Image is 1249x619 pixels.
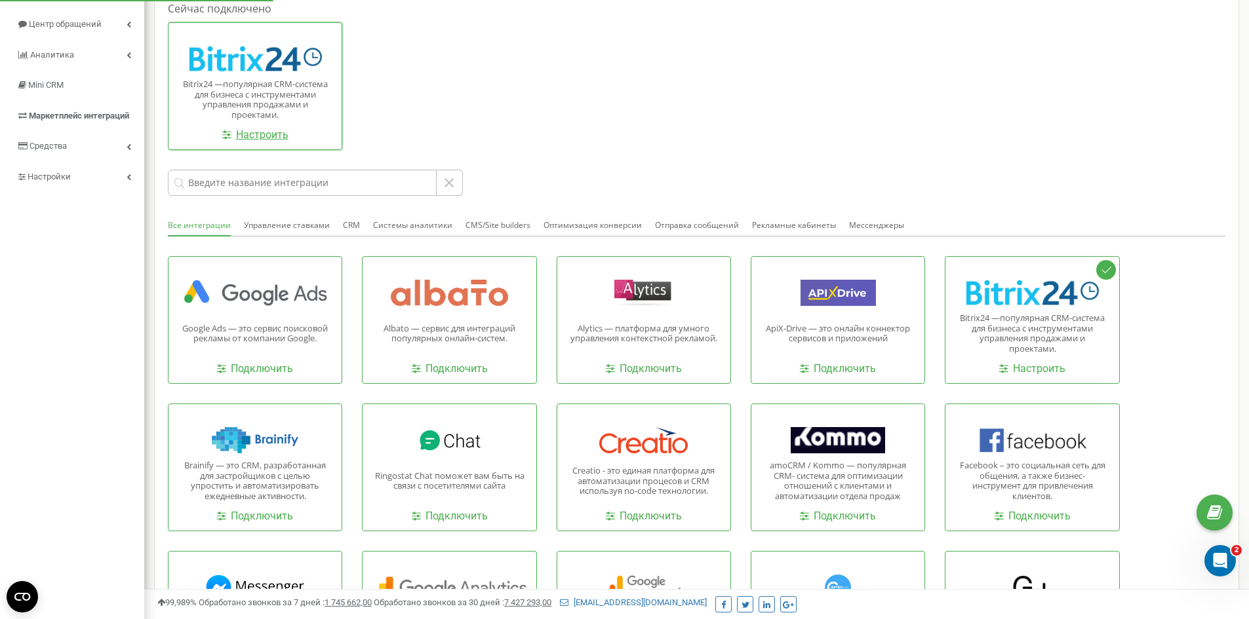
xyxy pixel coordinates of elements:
[372,471,526,491] p: Ringostat Chat поможет вам быть на связи с посетителями сайта
[761,324,915,344] p: ApiX-Drive — это онлайн коннектор сервисов и приложений
[1204,545,1236,576] iframe: Intercom live chat
[157,597,197,607] span: 99,989%
[995,509,1071,524] a: Подключить
[606,509,682,524] a: Подключить
[168,1,1225,16] h1: Сейчас подключено
[7,581,38,612] button: Open CMP widget
[567,324,721,344] p: Alytics — платформа для умного управления контекстной рекламой.
[343,216,360,235] button: CRM
[655,216,739,235] button: Отправка сообщений
[955,313,1109,354] p: Bitrix24 —популярная CRM-система для бизнеса с инструментами управления продажами и проектами.
[606,362,682,377] a: Подключить
[30,141,67,151] span: Средства
[999,362,1065,377] a: Настроить
[849,216,904,235] button: Мессенджеры
[217,362,293,377] a: Подключить
[560,597,707,607] a: [EMAIL_ADDRESS][DOMAIN_NAME]
[28,172,71,181] span: Настройки
[222,128,288,143] a: Настроить
[544,216,642,235] button: Оптимизация конверсии
[178,460,332,501] p: Brainify — это CRM, разработанная для застройщиков с целью упростить и автоматизировать ежедневны...
[374,597,551,607] span: Обработано звонков за 30 дней :
[199,597,372,607] span: Обработано звонков за 7 дней :
[168,170,437,196] input: Введите название интеграции
[800,362,876,377] a: Подключить
[29,19,102,29] span: Центр обращений
[567,466,721,497] p: Creatio - это единая платформа для автоматизации процесов и CRM используя no-code технологии.
[466,216,530,235] button: CMS/Site builders
[373,216,452,235] button: Системы аналитики
[168,216,231,236] button: Все интеграции
[29,111,129,121] span: Маркетплейс интеграций
[761,460,915,501] p: amoCRM / Kommo — популярная CRM- система для оптимизации отношений с клиентами и автоматизации от...
[372,324,526,344] p: Albato — сервис для интеграций популярных онлайн-систем.
[800,509,876,524] a: Подключить
[504,597,551,607] u: 7 427 293,00
[955,460,1109,501] p: Facebook – это социальная сеть для общения, а также бизнес-инструмент для привлечения клиентов.
[1231,545,1242,555] span: 2
[30,50,74,60] span: Аналитика
[412,362,488,377] a: Подключить
[244,216,330,235] button: Управление ставками
[752,216,836,235] button: Рекламные кабинеты
[178,79,332,120] p: Bitrix24 —популярная CRM-система для бизнеса с инструментами управления продажами и проектами.
[412,509,488,524] a: Подключить
[178,324,332,344] p: Google Ads — это сервис поисковой рекламы от компании Google.
[325,597,372,607] u: 1 745 662,00
[217,509,293,524] a: Подключить
[28,80,64,90] span: Mini CRM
